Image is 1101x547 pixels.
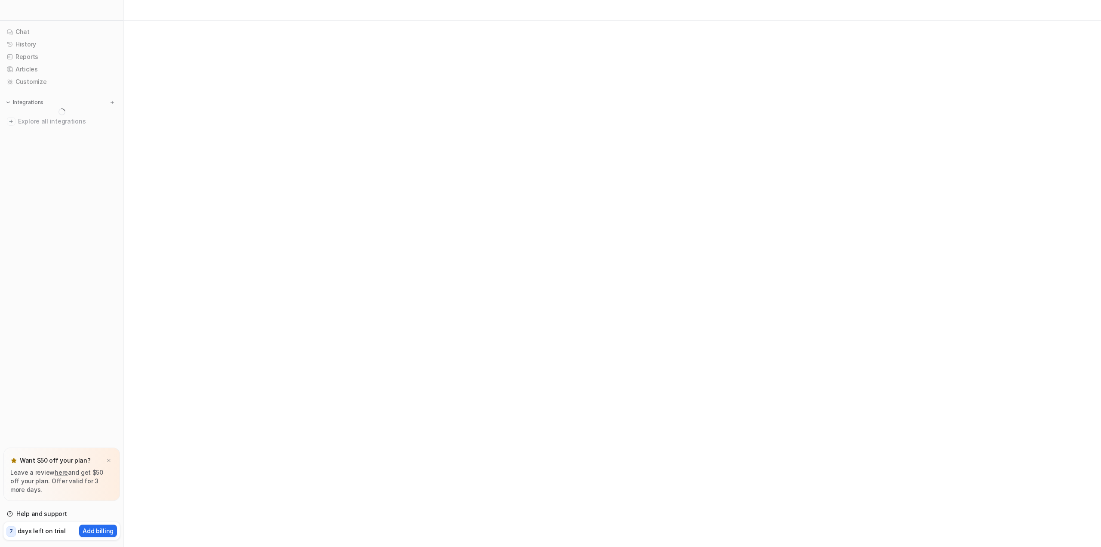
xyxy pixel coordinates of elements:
[20,456,91,465] p: Want $50 off your plan?
[3,76,120,88] a: Customize
[3,63,120,75] a: Articles
[5,99,11,105] img: expand menu
[3,26,120,38] a: Chat
[9,528,13,535] p: 7
[79,525,117,537] button: Add billing
[3,98,46,107] button: Integrations
[10,457,17,464] img: star
[3,508,120,520] a: Help and support
[83,526,114,535] p: Add billing
[18,526,66,535] p: days left on trial
[10,468,113,494] p: Leave a review and get $50 off your plan. Offer valid for 3 more days.
[7,117,15,126] img: explore all integrations
[18,114,117,128] span: Explore all integrations
[55,469,68,476] a: here
[3,51,120,63] a: Reports
[13,99,43,106] p: Integrations
[109,99,115,105] img: menu_add.svg
[3,115,120,127] a: Explore all integrations
[3,38,120,50] a: History
[106,458,111,464] img: x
